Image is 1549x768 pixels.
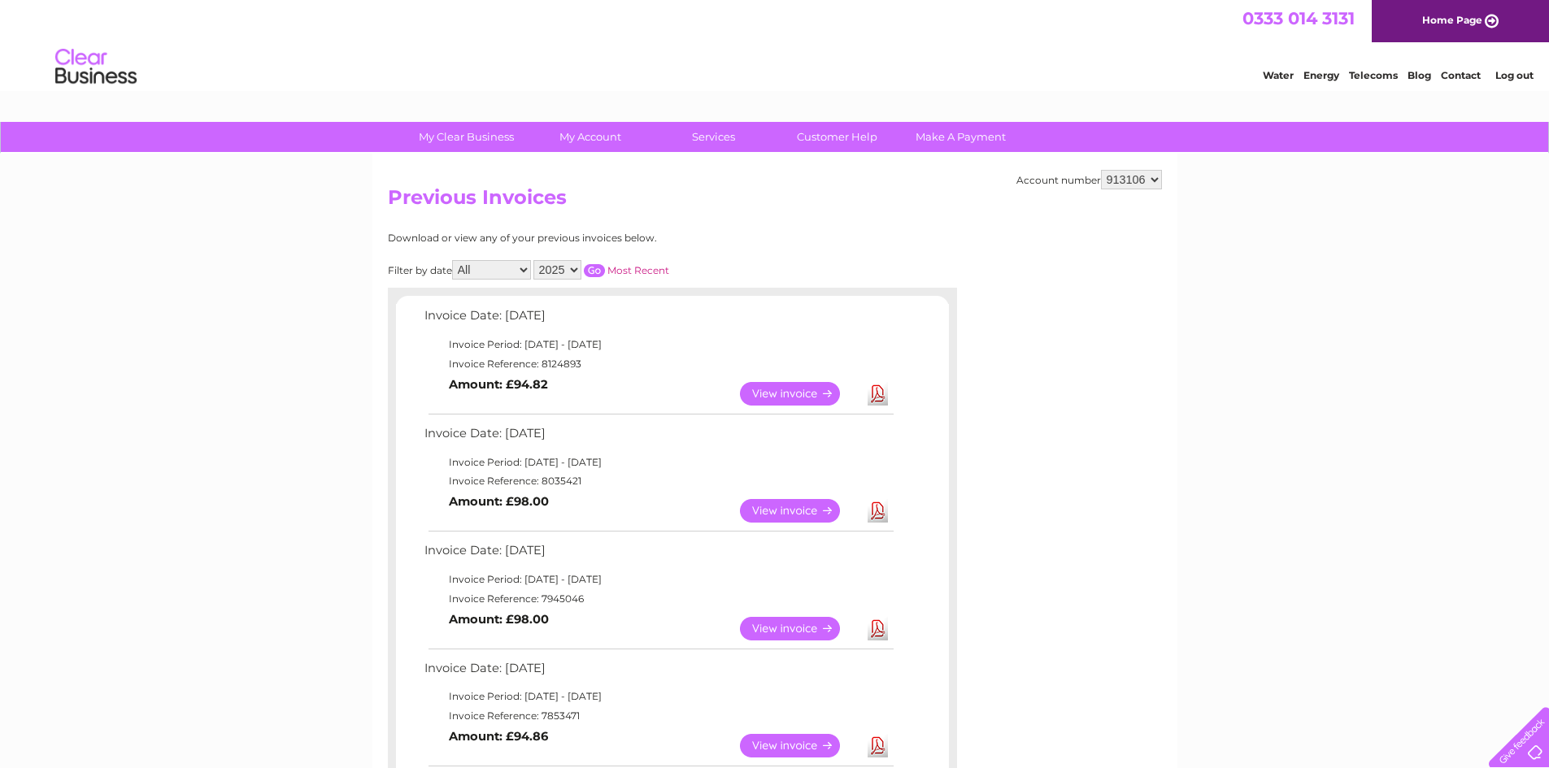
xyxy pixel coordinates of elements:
[449,612,549,627] b: Amount: £98.00
[420,657,896,688] td: Invoice Date: [DATE]
[868,382,888,406] a: Download
[388,232,815,244] div: Download or view any of your previous invoices below.
[1242,8,1355,28] a: 0333 014 3131
[868,734,888,757] a: Download
[388,186,1162,217] h2: Previous Invoices
[420,687,896,706] td: Invoice Period: [DATE] - [DATE]
[420,540,896,570] td: Invoice Date: [DATE]
[420,335,896,354] td: Invoice Period: [DATE] - [DATE]
[1263,69,1294,81] a: Water
[894,122,1028,152] a: Make A Payment
[607,264,669,276] a: Most Recent
[449,377,548,392] b: Amount: £94.82
[523,122,657,152] a: My Account
[1303,69,1339,81] a: Energy
[399,122,533,152] a: My Clear Business
[420,354,896,374] td: Invoice Reference: 8124893
[420,570,896,589] td: Invoice Period: [DATE] - [DATE]
[420,589,896,609] td: Invoice Reference: 7945046
[420,453,896,472] td: Invoice Period: [DATE] - [DATE]
[449,494,549,509] b: Amount: £98.00
[740,499,859,523] a: View
[54,42,137,92] img: logo.png
[420,423,896,453] td: Invoice Date: [DATE]
[391,9,1160,79] div: Clear Business is a trading name of Verastar Limited (registered in [GEOGRAPHIC_DATA] No. 3667643...
[740,382,859,406] a: View
[740,617,859,640] a: View
[420,706,896,726] td: Invoice Reference: 7853471
[646,122,781,152] a: Services
[740,734,859,757] a: View
[868,617,888,640] a: Download
[868,499,888,523] a: Download
[1495,69,1534,81] a: Log out
[1408,69,1431,81] a: Blog
[420,305,896,335] td: Invoice Date: [DATE]
[1016,170,1162,189] div: Account number
[420,471,896,491] td: Invoice Reference: 8035421
[1441,69,1481,81] a: Contact
[770,122,904,152] a: Customer Help
[1349,69,1398,81] a: Telecoms
[449,729,548,744] b: Amount: £94.86
[388,260,815,280] div: Filter by date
